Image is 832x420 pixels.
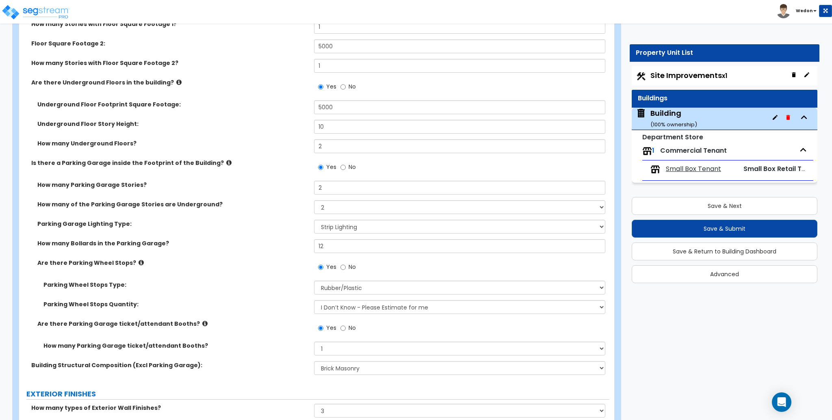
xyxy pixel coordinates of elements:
[349,82,356,91] span: No
[796,8,812,14] b: Wedon
[37,120,308,128] label: Underground Floor Story Height:
[37,320,308,328] label: Are there Parking Garage ticket/attendant Booths?
[37,139,308,147] label: How many Underground Floors?
[636,71,646,82] img: Construction.png
[349,324,356,332] span: No
[31,159,308,167] label: Is there a Parking Garage inside the Footprint of the Building?
[632,220,817,238] button: Save & Submit
[43,300,308,308] label: Parking Wheel Stops Quantity:
[340,263,346,272] input: No
[176,79,182,85] i: click for more info!
[642,146,652,156] img: tenants.png
[43,281,308,289] label: Parking Wheel Stops Type:
[660,146,727,155] span: Commercial Tenant
[349,263,356,271] span: No
[666,165,721,174] span: Small Box Tenant
[37,239,308,247] label: How many Bollards in the Parking Garage?
[652,146,654,155] span: 1
[326,263,336,271] span: Yes
[326,82,336,91] span: Yes
[1,4,70,20] img: logo_pro_r.png
[326,324,336,332] span: Yes
[772,392,791,412] div: Open Intercom Messenger
[632,265,817,283] button: Advanced
[650,165,660,174] img: tenants.png
[31,20,308,28] label: How many Stories with Floor Square Footage 1?
[349,163,356,171] span: No
[340,163,346,172] input: No
[326,163,336,171] span: Yes
[632,197,817,215] button: Save & Next
[650,70,727,80] span: Site Improvements
[318,263,323,272] input: Yes
[31,39,308,48] label: Floor Square Footage 2:
[202,320,208,327] i: click for more info!
[31,404,308,412] label: How many types of Exterior Wall Finishes?
[632,242,817,260] button: Save & Return to Building Dashboard
[37,220,308,228] label: Parking Garage Lighting Type:
[636,108,697,129] span: Building
[776,4,791,18] img: avatar.png
[743,164,821,173] span: Small Box Retail Tenant
[37,259,308,267] label: Are there Parking Wheel Stops?
[31,59,308,67] label: How many Stories with Floor Square Footage 2?
[638,94,811,103] div: Buildings
[37,200,308,208] label: How many of the Parking Garage Stories are Underground?
[37,100,308,108] label: Underground Floor Footprint Square Footage:
[37,181,308,189] label: How many Parking Garage Stories?
[318,163,323,172] input: Yes
[31,361,308,369] label: Building Structural Composition (Excl Parking Garage):
[642,132,703,142] small: Department Store
[340,82,346,91] input: No
[31,78,308,87] label: Are there Underground Floors in the building?
[340,324,346,333] input: No
[26,389,609,399] label: EXTERIOR FINISHES
[226,160,232,166] i: click for more info!
[139,260,144,266] i: click for more info!
[318,82,323,91] input: Yes
[650,121,697,128] small: ( 100 % ownership)
[636,48,813,58] div: Property Unit List
[43,342,308,350] label: How many Parking Garage ticket/attendant Booths?
[650,108,697,129] div: Building
[318,324,323,333] input: Yes
[636,108,646,119] img: building.svg
[722,71,727,80] small: x1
